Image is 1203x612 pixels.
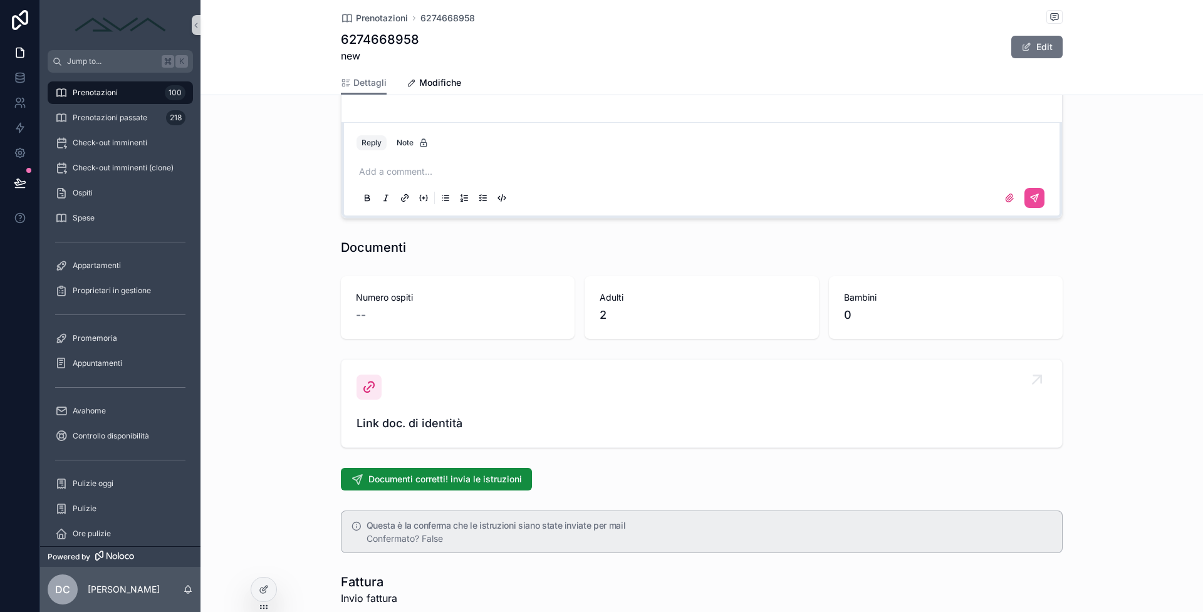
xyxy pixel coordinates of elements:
[70,15,170,35] img: App logo
[166,110,185,125] div: 218
[165,85,185,100] div: 100
[73,286,151,296] span: Proprietari in gestione
[48,279,193,302] a: Proprietari in gestione
[341,48,419,63] span: new
[55,582,70,597] span: DC
[48,132,193,154] a: Check-out imminenti
[341,360,1062,447] a: Link doc. di identità
[48,497,193,520] a: Pulizie
[40,73,200,546] div: scrollable content
[48,157,193,179] a: Check-out imminenti (clone)
[48,81,193,104] a: Prenotazioni100
[420,12,475,24] a: 6274668958
[341,12,408,24] a: Prenotazioni
[341,71,387,95] a: Dettagli
[356,306,366,324] span: --
[73,88,118,98] span: Prenotazioni
[48,400,193,422] a: Avahome
[367,521,1052,530] h5: Questa è la conferma che le istruzioni siano state inviate per mail
[48,522,193,545] a: Ore pulizie
[48,472,193,495] a: Pulizie oggi
[341,239,406,256] h1: Documenti
[844,306,1048,324] span: 0
[600,291,803,304] span: Adulti
[353,76,387,89] span: Dettagli
[48,207,193,229] a: Spese
[73,261,121,271] span: Appartamenti
[341,31,419,48] h1: 6274668958
[177,56,187,66] span: K
[73,431,149,441] span: Controllo disponibilità
[73,113,147,123] span: Prenotazioni passate
[48,352,193,375] a: Appuntamenti
[40,546,200,567] a: Powered by
[419,76,461,89] span: Modifiche
[341,573,397,591] h1: Fattura
[356,291,560,304] span: Numero ospiti
[48,254,193,277] a: Appartamenti
[88,583,160,596] p: [PERSON_NAME]
[48,106,193,129] a: Prenotazioni passate218
[367,533,443,544] span: Confermato? False
[48,182,193,204] a: Ospiti
[341,468,532,490] button: Documenti corretti! invia le istruzioni
[392,135,434,150] button: Note
[397,138,429,148] div: Note
[73,529,111,539] span: Ore pulizie
[48,50,193,73] button: Jump to...K
[73,479,113,489] span: Pulizie oggi
[67,56,157,66] span: Jump to...
[73,333,117,343] span: Promemoria
[367,532,1052,545] div: Confermato? False
[73,138,147,148] span: Check-out imminenti
[73,188,93,198] span: Ospiti
[1011,36,1063,58] button: Edit
[48,552,90,562] span: Powered by
[48,425,193,447] a: Controllo disponibilità
[357,415,1047,432] span: Link doc. di identità
[73,406,106,416] span: Avahome
[73,163,174,173] span: Check-out imminenti (clone)
[73,358,122,368] span: Appuntamenti
[844,291,1048,304] span: Bambini
[73,504,96,514] span: Pulizie
[48,327,193,350] a: Promemoria
[368,473,522,485] span: Documenti corretti! invia le istruzioni
[356,12,408,24] span: Prenotazioni
[341,591,397,606] span: Invio fattura
[407,71,461,96] a: Modifiche
[600,306,803,324] span: 2
[73,213,95,223] span: Spese
[357,135,387,150] button: Reply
